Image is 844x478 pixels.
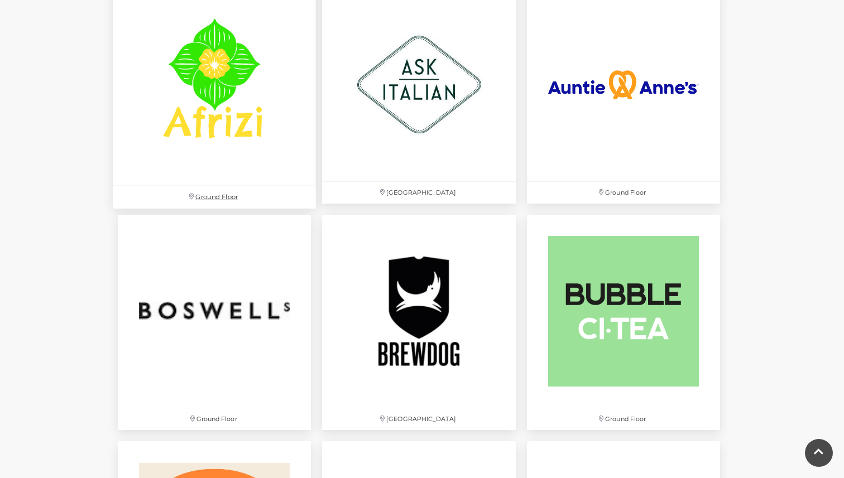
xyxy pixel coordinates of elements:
[322,408,515,430] p: [GEOGRAPHIC_DATA]
[112,209,317,436] a: Ground Floor
[527,408,720,430] p: Ground Floor
[118,408,311,430] p: Ground Floor
[322,182,515,204] p: [GEOGRAPHIC_DATA]
[527,182,720,204] p: Ground Floor
[521,209,726,436] a: Ground Floor
[113,186,316,209] p: Ground Floor
[317,209,521,436] a: [GEOGRAPHIC_DATA]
